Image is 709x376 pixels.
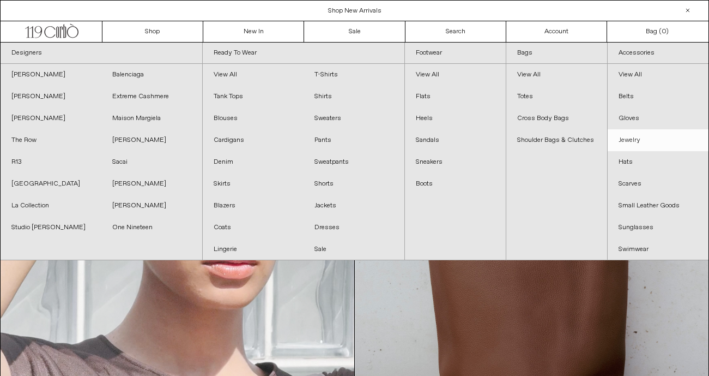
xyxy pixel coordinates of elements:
[101,195,202,217] a: [PERSON_NAME]
[304,21,405,42] a: Sale
[1,173,101,195] a: [GEOGRAPHIC_DATA]
[1,108,101,129] a: [PERSON_NAME]
[203,217,304,238] a: Coats
[405,151,506,173] a: Sneakers
[405,64,506,86] a: View All
[405,108,506,129] a: Heels
[608,108,708,129] a: Gloves
[203,21,304,42] a: New In
[608,64,708,86] a: View All
[1,129,101,151] a: The Row
[405,173,506,195] a: Boots
[405,43,506,64] a: Footwear
[101,151,202,173] a: Sacai
[101,129,202,151] a: [PERSON_NAME]
[101,173,202,195] a: [PERSON_NAME]
[608,43,708,64] a: Accessories
[1,64,101,86] a: [PERSON_NAME]
[328,7,381,15] a: Shop New Arrivals
[608,86,708,108] a: Belts
[405,86,506,108] a: Flats
[304,173,404,195] a: Shorts
[304,64,404,86] a: T-Shirts
[203,43,404,64] a: Ready To Wear
[101,64,202,86] a: Balenciaga
[102,21,203,42] a: Shop
[506,86,607,108] a: Totes
[101,217,202,238] a: One Nineteen
[203,86,304,108] a: Tank Tops
[506,108,607,129] a: Cross Body Bags
[304,238,404,260] a: Sale
[608,238,708,260] a: Swimwear
[506,43,607,64] a: Bags
[1,217,101,238] a: Studio [PERSON_NAME]
[1,151,101,173] a: R13
[203,64,304,86] a: View All
[1,195,101,217] a: La Collection
[506,64,607,86] a: View All
[101,108,202,129] a: Maison Margiela
[101,86,202,108] a: Extreme Cashmere
[304,195,404,217] a: Jackets
[506,21,607,42] a: Account
[203,238,304,260] a: Lingerie
[304,217,404,238] a: Dresses
[608,195,708,217] a: Small Leather Goods
[203,151,304,173] a: Denim
[203,108,304,129] a: Blouses
[405,21,506,42] a: Search
[608,129,708,151] a: Jewelry
[662,27,666,36] span: 0
[506,129,607,151] a: Shoulder Bags & Clutches
[405,129,506,151] a: Sandals
[304,86,404,108] a: Shirts
[203,173,304,195] a: Skirts
[1,86,101,108] a: [PERSON_NAME]
[1,43,202,64] a: Designers
[608,173,708,195] a: Scarves
[304,151,404,173] a: Sweatpants
[304,129,404,151] a: Pants
[304,108,404,129] a: Sweaters
[607,21,708,42] a: Bag ()
[662,27,669,37] span: )
[608,217,708,238] a: Sunglasses
[203,129,304,151] a: Cardigans
[203,195,304,217] a: Blazers
[608,151,708,173] a: Hats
